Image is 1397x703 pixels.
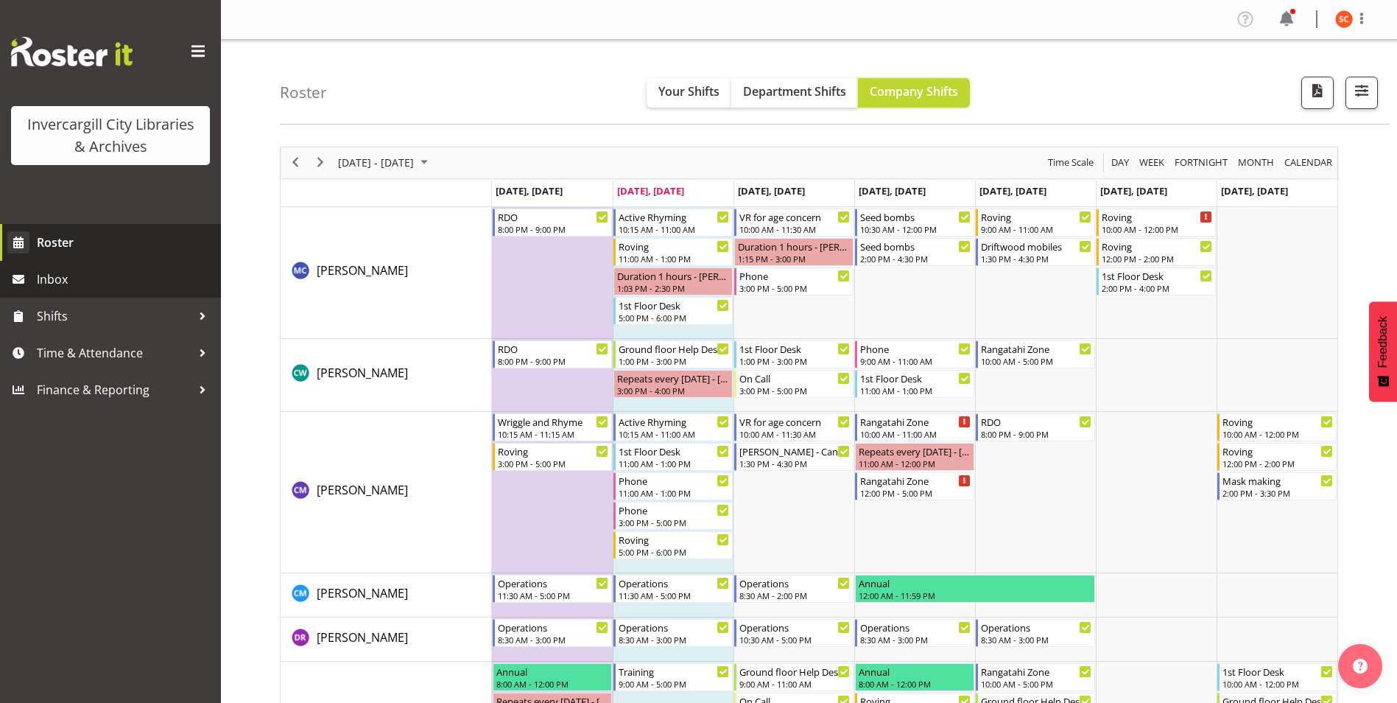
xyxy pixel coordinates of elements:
div: Aurora Catu"s event - Duration 1 hours - Aurora Catu Begin From Wednesday, September 24, 2025 at ... [734,238,854,266]
div: Seed bombs [860,209,971,224]
div: Phone [739,268,850,283]
div: Debra Robinson"s event - Operations Begin From Friday, September 26, 2025 at 8:30:00 AM GMT+12:00... [976,619,1095,647]
div: Phone [619,473,729,488]
div: Chamique Mamolo"s event - Wriggle and Rhyme Begin From Monday, September 22, 2025 at 10:15:00 AM ... [493,413,612,441]
img: Rosterit website logo [11,37,133,66]
div: Debra Robinson"s event - Operations Begin From Tuesday, September 23, 2025 at 8:30:00 AM GMT+12:0... [613,619,733,647]
button: September 2025 [336,153,434,172]
div: 12:00 AM - 11:59 PM [859,590,1091,601]
button: Timeline Week [1137,153,1167,172]
div: Cindy Mulrooney"s event - Operations Begin From Monday, September 22, 2025 at 11:30:00 AM GMT+12:... [493,575,612,603]
div: Roving [1222,444,1333,458]
div: Roving [619,532,729,547]
div: Donald Cunningham"s event - Training Begin From Tuesday, September 23, 2025 at 9:00:00 AM GMT+12:... [613,663,733,691]
div: Aurora Catu"s event - 1st Floor Desk Begin From Saturday, September 27, 2025 at 2:00:00 PM GMT+12... [1097,267,1216,295]
div: Chamique Mamolo"s event - Roving Begin From Monday, September 22, 2025 at 3:00:00 PM GMT+12:00 En... [493,443,612,471]
div: Catherine Wilson"s event - Ground floor Help Desk Begin From Tuesday, September 23, 2025 at 1:00:... [613,340,733,368]
button: Previous [286,153,306,172]
div: Chamique Mamolo"s event - Roving Begin From Sunday, September 28, 2025 at 12:00:00 PM GMT+13:00 E... [1217,443,1337,471]
div: Operations [498,620,608,634]
div: 10:00 AM - 11:30 AM [739,223,850,235]
div: Aurora Catu"s event - Phone Begin From Wednesday, September 24, 2025 at 3:00:00 PM GMT+12:00 Ends... [734,267,854,295]
span: Inbox [37,268,214,290]
span: [PERSON_NAME] [317,365,408,381]
div: Chamique Mamolo"s event - Roving Begin From Sunday, September 28, 2025 at 10:00:00 AM GMT+13:00 E... [1217,413,1337,441]
div: 5:00 PM - 6:00 PM [619,312,729,323]
div: Driftwood mobiles [981,239,1091,253]
div: Aurora Catu"s event - VR for age concern Begin From Wednesday, September 24, 2025 at 10:00:00 AM ... [734,209,854,237]
div: 8:30 AM - 2:00 PM [739,590,850,601]
span: Month [1236,153,1275,172]
h4: Roster [280,84,327,101]
div: Roving [619,239,729,253]
div: 5:00 PM - 6:00 PM [619,546,729,558]
div: Catherine Wilson"s event - 1st Floor Desk Begin From Thursday, September 25, 2025 at 11:00:00 AM ... [855,370,974,398]
div: 9:00 AM - 11:00 AM [860,355,971,367]
button: Feedback - Show survey [1369,301,1397,402]
div: Phone [860,341,971,356]
div: 8:00 AM - 12:00 PM [859,678,971,690]
div: Aurora Catu"s event - Active Rhyming Begin From Tuesday, September 23, 2025 at 10:15:00 AM GMT+12... [613,209,733,237]
div: Aurora Catu"s event - 1st Floor Desk Begin From Tuesday, September 23, 2025 at 5:00:00 PM GMT+12:... [613,297,733,325]
div: RDO [498,341,608,356]
div: 10:00 AM - 12:00 PM [1102,223,1212,235]
div: Active Rhyming [619,414,729,429]
div: 9:00 AM - 11:00 AM [981,223,1091,235]
div: 10:00 AM - 12:00 PM [1222,678,1333,690]
div: Catherine Wilson"s event - On Call Begin From Wednesday, September 24, 2025 at 3:00:00 PM GMT+12:... [734,370,854,398]
div: 2:00 PM - 4:30 PM [860,253,971,265]
div: Donald Cunningham"s event - Ground floor Help Desk Begin From Wednesday, September 24, 2025 at 9:... [734,663,854,691]
div: Aurora Catu"s event - Roving Begin From Saturday, September 27, 2025 at 12:00:00 PM GMT+12:00 End... [1097,238,1216,266]
div: Phone [619,503,729,517]
div: Catherine Wilson"s event - Rangatahi Zone Begin From Friday, September 26, 2025 at 10:00:00 AM GM... [976,340,1095,368]
a: [PERSON_NAME] [317,364,408,382]
div: 11:00 AM - 1:00 PM [619,458,729,469]
div: Cindy Mulrooney"s event - Operations Begin From Tuesday, September 23, 2025 at 11:30:00 AM GMT+12... [613,575,733,603]
span: [DATE], [DATE] [979,184,1046,197]
div: Annual [496,664,608,679]
div: 10:15 AM - 11:15 AM [498,428,608,440]
div: Aurora Catu"s event - Duration 1 hours - Aurora Catu Begin From Tuesday, September 23, 2025 at 1:... [613,267,733,295]
div: 10:15 AM - 11:00 AM [619,223,729,235]
div: 10:30 AM - 5:00 PM [739,634,850,646]
td: Chamique Mamolo resource [281,412,492,573]
div: Training [619,664,729,679]
div: Operations [860,620,971,634]
div: 3:00 PM - 5:00 PM [498,458,608,469]
span: [DATE], [DATE] [496,184,563,197]
div: Debra Robinson"s event - Operations Begin From Monday, September 22, 2025 at 8:30:00 AM GMT+12:00... [493,619,612,647]
div: next period [308,147,333,178]
div: Roving [1102,209,1212,224]
span: Week [1138,153,1166,172]
div: Chamique Mamolo"s event - Roving Begin From Tuesday, September 23, 2025 at 5:00:00 PM GMT+12:00 E... [613,531,733,559]
div: 10:15 AM - 11:00 AM [619,428,729,440]
div: 1:15 PM - 3:00 PM [738,253,850,265]
button: Fortnight [1172,153,1231,172]
div: 12:00 PM - 2:00 PM [1102,253,1212,265]
div: 8:00 AM - 12:00 PM [496,678,608,690]
button: Timeline Day [1109,153,1132,172]
div: 1:00 PM - 3:00 PM [739,355,850,367]
button: Download a PDF of the roster according to the set date range. [1301,77,1334,109]
div: VR for age concern [739,414,850,429]
div: Roving [1222,414,1333,429]
div: Chamique Mamolo"s event - VR for age concern Begin From Wednesday, September 24, 2025 at 10:00:00... [734,413,854,441]
div: Chamique Mamolo"s event - Rangatahi Zone Begin From Thursday, September 25, 2025 at 12:00:00 PM G... [855,472,974,500]
div: 10:00 AM - 11:00 AM [860,428,971,440]
div: Chamique Mamolo"s event - Rangatahi Zone Begin From Thursday, September 25, 2025 at 10:00:00 AM G... [855,413,974,441]
span: Roster [37,231,214,253]
span: calendar [1283,153,1334,172]
div: Operations [739,620,850,634]
div: 11:00 AM - 12:00 PM [859,458,971,469]
div: Ground floor Help Desk [739,664,850,679]
a: [PERSON_NAME] [317,262,408,279]
div: Chamique Mamolo"s event - 1st Floor Desk Begin From Tuesday, September 23, 2025 at 11:00:00 AM GM... [613,443,733,471]
div: Annual [859,576,1091,590]
div: Operations [981,620,1091,634]
span: [PERSON_NAME] [317,482,408,498]
div: 8:30 AM - 3:00 PM [860,634,971,646]
div: 3:00 PM - 5:00 PM [619,517,729,528]
div: 11:00 AM - 1:00 PM [860,385,971,396]
div: Aurora Catu"s event - Roving Begin From Friday, September 26, 2025 at 9:00:00 AM GMT+12:00 Ends A... [976,209,1095,237]
div: Chamique Mamolo"s event - RDO Begin From Friday, September 26, 2025 at 8:00:00 PM GMT+12:00 Ends ... [976,413,1095,441]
